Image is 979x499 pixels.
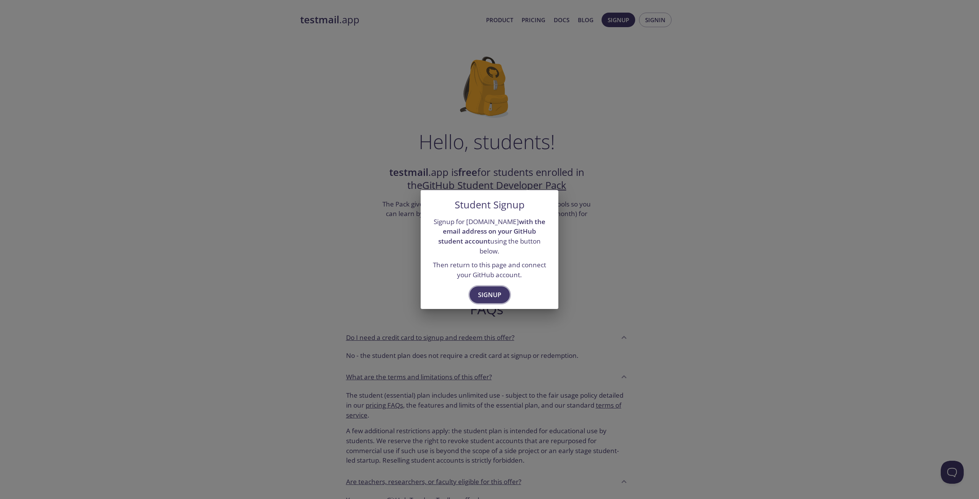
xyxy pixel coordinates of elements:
button: Signup [470,286,510,303]
p: Then return to this page and connect your GitHub account. [430,260,549,280]
strong: with the email address on your GitHub student account [438,217,545,245]
h5: Student Signup [455,199,525,211]
span: Signup [478,289,501,300]
p: Signup for [DOMAIN_NAME] using the button below. [430,217,549,256]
